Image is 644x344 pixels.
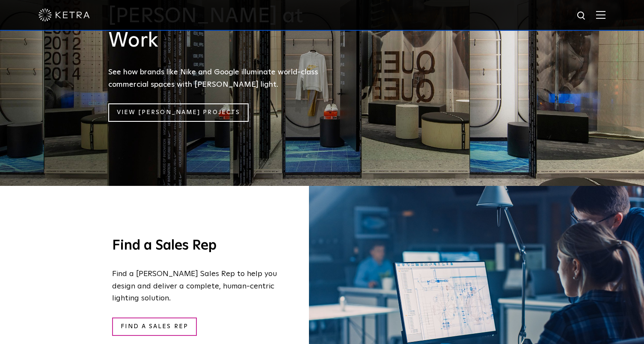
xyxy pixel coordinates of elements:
[112,268,277,305] p: Find a [PERSON_NAME] Sales Rep to help you design and deliver a complete, human-centric lighting ...
[112,237,277,255] h3: Find a Sales Rep
[596,11,605,19] img: Hamburger%20Nav.svg
[576,11,587,21] img: search icon
[39,9,90,21] img: ketra-logo-2019-white
[108,66,331,91] p: See how brands like Nike and Google illuminate world-class commercial spaces with [PERSON_NAME] l...
[112,318,197,336] a: Find a sales rep
[108,103,249,122] a: View [PERSON_NAME] Projects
